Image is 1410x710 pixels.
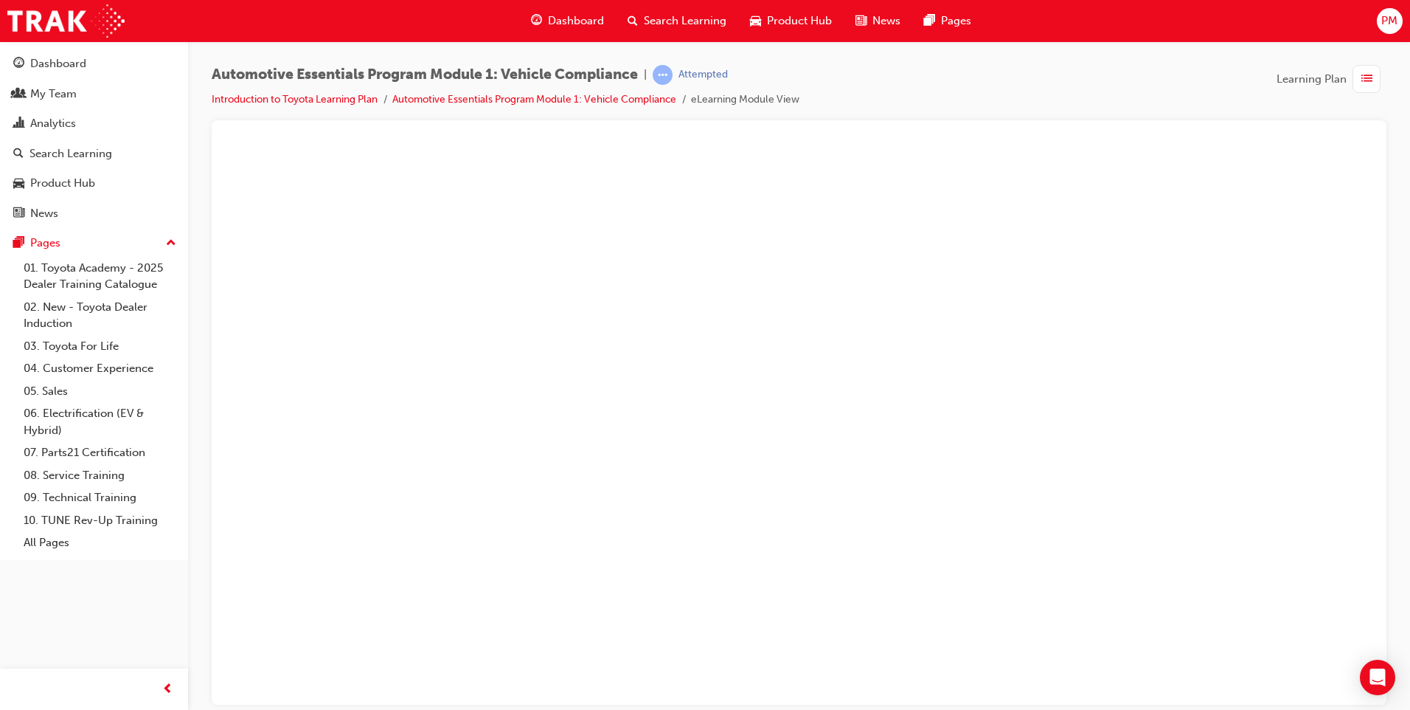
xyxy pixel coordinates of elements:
[18,380,182,403] a: 05. Sales
[872,13,900,30] span: News
[6,110,182,137] a: Analytics
[6,170,182,197] a: Product Hub
[30,55,86,72] div: Dashboard
[924,12,935,30] span: pages-icon
[941,13,971,30] span: Pages
[6,80,182,108] a: My Team
[6,50,182,77] a: Dashboard
[531,12,542,30] span: guage-icon
[1361,70,1372,89] span: list-icon
[30,86,77,103] div: My Team
[1360,660,1395,695] div: Open Intercom Messenger
[30,115,76,132] div: Analytics
[644,13,726,30] span: Search Learning
[18,531,182,554] a: All Pages
[6,230,182,257] button: Pages
[7,4,125,38] img: Trak
[13,177,24,190] span: car-icon
[18,486,182,509] a: 09. Technical Training
[519,6,616,36] a: guage-iconDashboard
[644,66,647,83] span: |
[392,93,676,106] a: Automotive Essentials Program Module 1: Vehicle Compliance
[691,92,799,108] li: eLearning Module View
[18,335,182,358] a: 03. Toyota For Life
[1277,65,1386,93] button: Learning Plan
[767,13,832,30] span: Product Hub
[912,6,983,36] a: pages-iconPages
[1277,71,1347,88] span: Learning Plan
[1377,8,1403,34] button: PM
[18,402,182,441] a: 06. Electrification (EV & Hybrid)
[212,93,378,106] a: Introduction to Toyota Learning Plan
[13,148,24,161] span: search-icon
[166,234,176,253] span: up-icon
[678,68,728,82] div: Attempted
[616,6,738,36] a: search-iconSearch Learning
[30,235,60,252] div: Pages
[6,200,182,227] a: News
[738,6,844,36] a: car-iconProduct Hub
[6,140,182,168] a: Search Learning
[18,464,182,487] a: 08. Service Training
[162,680,173,699] span: prev-icon
[6,47,182,230] button: DashboardMy TeamAnalyticsSearch LearningProduct HubNews
[653,65,673,85] span: learningRecordVerb_ATTEMPT-icon
[18,509,182,532] a: 10. TUNE Rev-Up Training
[212,66,638,83] span: Automotive Essentials Program Module 1: Vehicle Compliance
[844,6,912,36] a: news-iconNews
[1381,13,1397,30] span: PM
[18,441,182,464] a: 07. Parts21 Certification
[13,117,24,131] span: chart-icon
[13,58,24,71] span: guage-icon
[18,357,182,380] a: 04. Customer Experience
[18,296,182,335] a: 02. New - Toyota Dealer Induction
[855,12,867,30] span: news-icon
[628,12,638,30] span: search-icon
[548,13,604,30] span: Dashboard
[750,12,761,30] span: car-icon
[13,207,24,221] span: news-icon
[29,145,112,162] div: Search Learning
[30,175,95,192] div: Product Hub
[13,237,24,250] span: pages-icon
[30,205,58,222] div: News
[13,88,24,101] span: people-icon
[18,257,182,296] a: 01. Toyota Academy - 2025 Dealer Training Catalogue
